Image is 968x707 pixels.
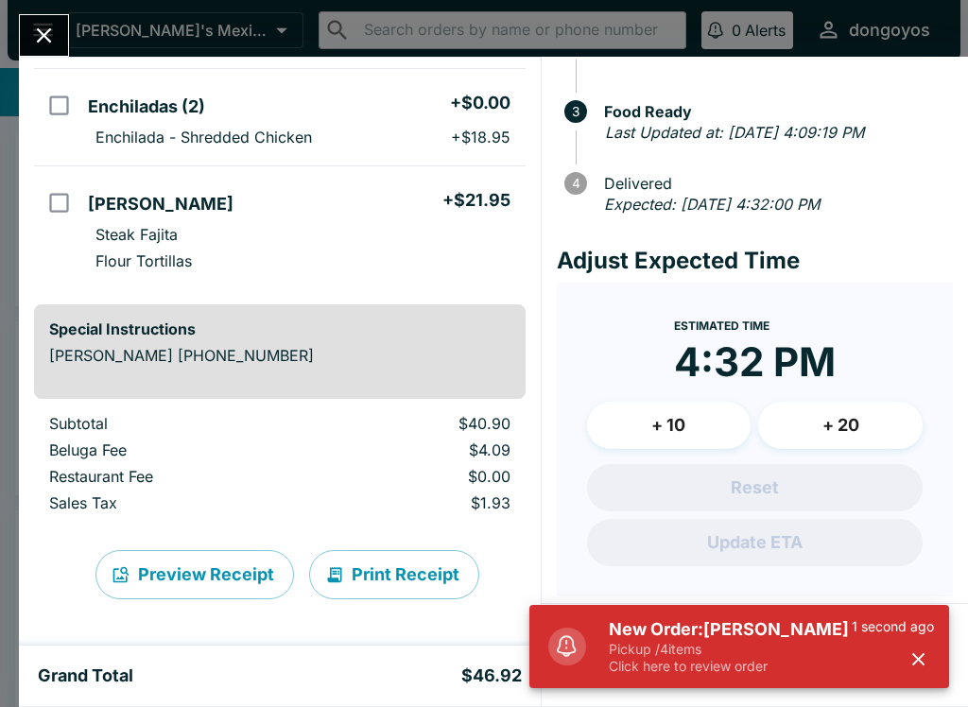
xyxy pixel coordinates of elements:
[95,225,178,244] p: Steak Fajita
[324,440,510,459] p: $4.09
[450,92,510,114] h5: + $0.00
[324,493,510,512] p: $1.93
[587,402,752,449] button: + 10
[451,128,510,147] p: + $18.95
[674,319,769,333] span: Estimated Time
[88,193,233,216] h5: [PERSON_NAME]
[461,664,522,687] h5: $46.92
[309,550,479,599] button: Print Receipt
[852,618,934,635] p: 1 second ago
[95,128,312,147] p: Enchilada - Shredded Chicken
[609,641,852,658] p: Pickup / 4 items
[324,414,510,433] p: $40.90
[49,414,294,433] p: Subtotal
[34,414,526,520] table: orders table
[572,104,579,119] text: 3
[324,467,510,486] p: $0.00
[605,123,864,142] em: Last Updated at: [DATE] 4:09:19 PM
[38,664,133,687] h5: Grand Total
[609,618,852,641] h5: New Order: [PERSON_NAME]
[49,493,294,512] p: Sales Tax
[49,346,510,365] p: [PERSON_NAME] [PHONE_NUMBER]
[20,15,68,56] button: Close
[557,247,953,275] h4: Adjust Expected Time
[595,103,953,120] span: Food Ready
[88,95,205,118] h5: Enchiladas (2)
[674,337,836,387] time: 4:32 PM
[758,402,923,449] button: + 20
[95,550,294,599] button: Preview Receipt
[604,195,820,214] em: Expected: [DATE] 4:32:00 PM
[442,189,510,212] h5: + $21.95
[49,467,294,486] p: Restaurant Fee
[595,175,953,192] span: Delivered
[49,319,510,338] h6: Special Instructions
[571,176,579,191] text: 4
[49,440,294,459] p: Beluga Fee
[95,251,192,270] p: Flour Tortillas
[609,658,852,675] p: Click here to review order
